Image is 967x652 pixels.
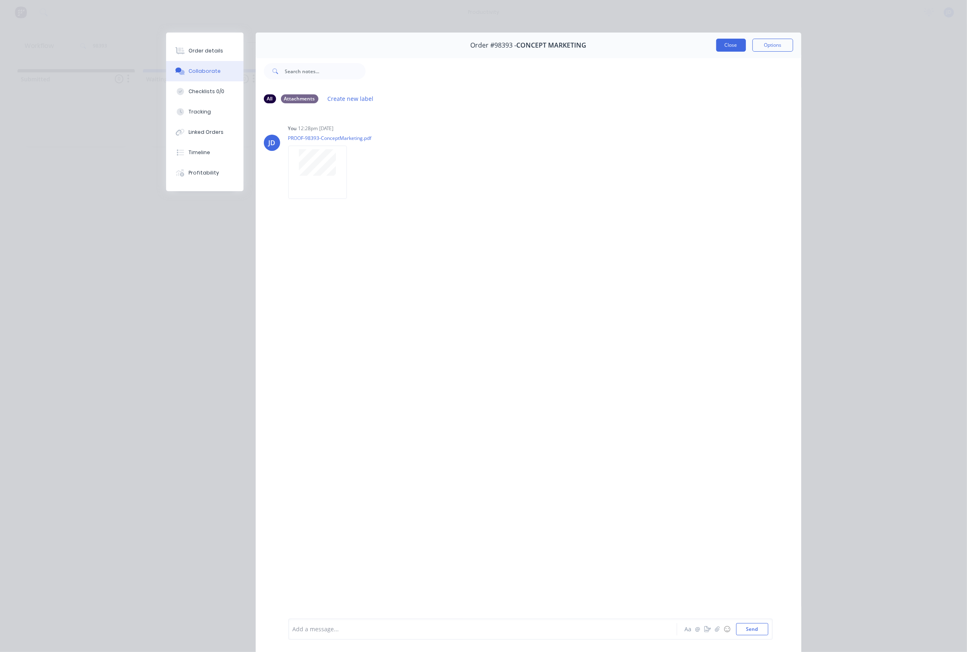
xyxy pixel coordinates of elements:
[189,149,210,156] div: Timeline
[166,81,243,102] button: Checklists 0/0
[268,138,275,148] div: JD
[166,122,243,142] button: Linked Orders
[166,61,243,81] button: Collaborate
[264,94,276,103] div: All
[298,125,334,132] div: 12:28pm [DATE]
[166,163,243,183] button: Profitability
[752,39,793,52] button: Options
[285,63,366,79] input: Search notes...
[189,47,223,55] div: Order details
[716,39,746,52] button: Close
[722,624,732,634] button: ☺
[189,68,221,75] div: Collaborate
[470,41,516,49] span: Order #98393 -
[288,125,297,132] div: You
[189,169,219,177] div: Profitability
[288,135,372,142] p: PROOF-98393-ConceptMarketing.pdf
[281,94,318,103] div: Attachments
[166,102,243,122] button: Tracking
[166,41,243,61] button: Order details
[693,624,703,634] button: @
[166,142,243,163] button: Timeline
[323,93,378,104] button: Create new label
[736,623,768,635] button: Send
[189,108,211,116] div: Tracking
[189,129,224,136] div: Linked Orders
[683,624,693,634] button: Aa
[516,41,586,49] span: CONCEPT MARKETING
[189,88,224,95] div: Checklists 0/0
